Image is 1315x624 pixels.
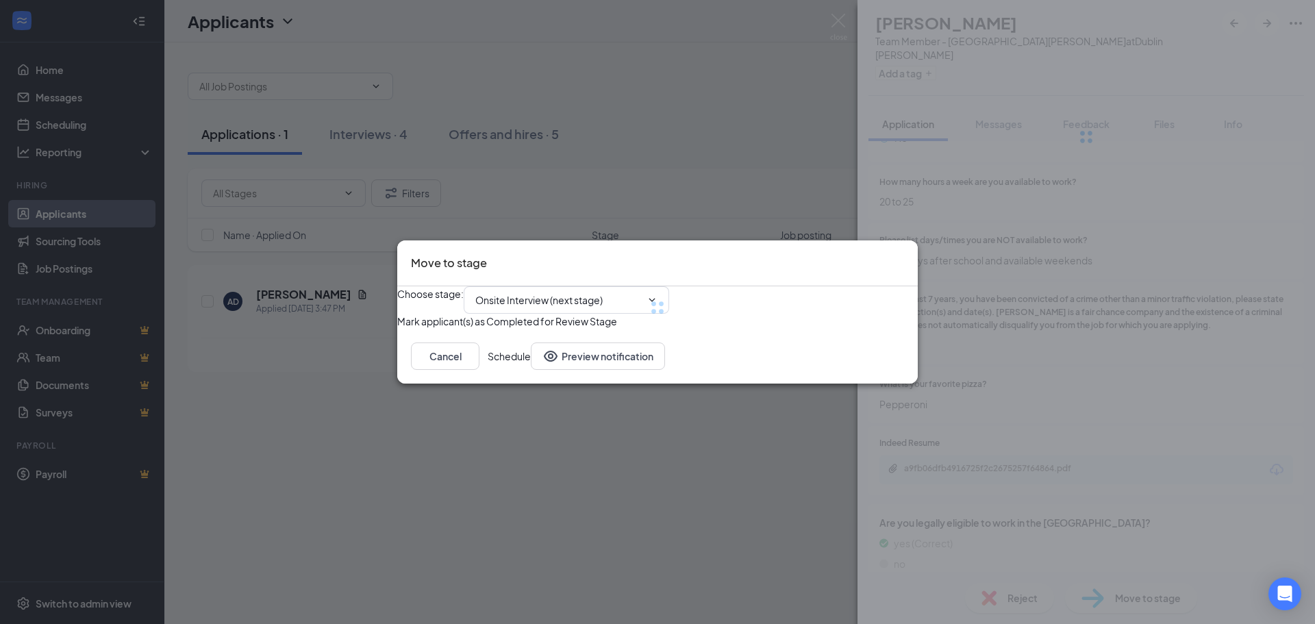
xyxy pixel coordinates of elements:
h3: Move to stage [411,254,487,272]
button: Schedule [488,342,531,370]
button: Cancel [411,342,479,370]
svg: Eye [542,348,559,364]
div: Open Intercom Messenger [1268,577,1301,610]
button: Preview notificationEye [531,342,665,370]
